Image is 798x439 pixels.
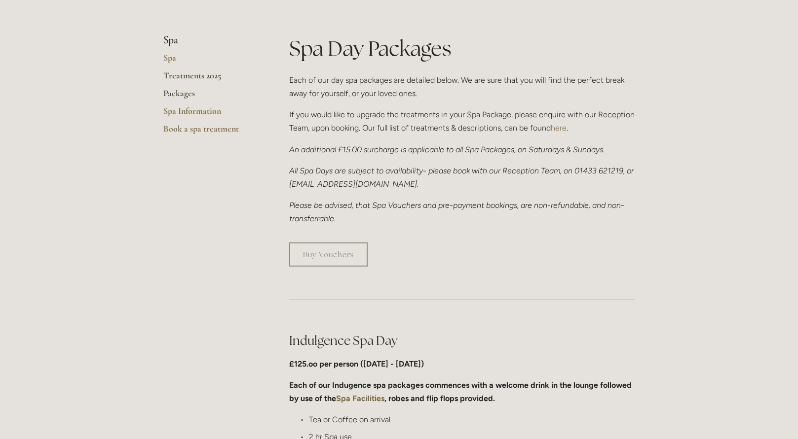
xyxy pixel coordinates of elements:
p: Tea or Coffee on arrival [309,413,635,426]
strong: £125.oo per person ([DATE] - [DATE]) [289,359,424,369]
a: Spa Information [163,105,258,123]
a: Treatments 2025 [163,70,258,88]
em: Please be advised, that Spa Vouchers and pre-payment bookings, are non-refundable, and non-transf... [289,201,624,223]
h1: Spa Day Packages [289,34,635,63]
a: Spa Facilities [336,394,384,403]
strong: , robes and flip flops provided. [384,394,495,403]
a: Buy Vouchers [289,242,368,267]
a: Book a spa treatment [163,123,258,141]
p: Each of our day spa packages are detailed below. We are sure that you will find the perfect break... [289,73,635,100]
a: Spa [163,52,258,70]
h2: Indulgence Spa Day [289,332,635,349]
a: Packages [163,88,258,105]
p: If you would like to upgrade the treatments in your Spa Package, please enquire with our Receptio... [289,108,635,135]
strong: Each of our Indugence spa packages commences with a welcome drink in the lounge followed by use o... [289,380,634,403]
li: Spa [163,34,258,47]
em: An additional £15.00 surcharge is applicable to all Spa Packages, on Saturdays & Sundays. [289,145,605,154]
a: here [551,123,567,133]
em: All Spa Days are subject to availability- please book with our Reception Team, on 01433 621219, o... [289,166,636,189]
